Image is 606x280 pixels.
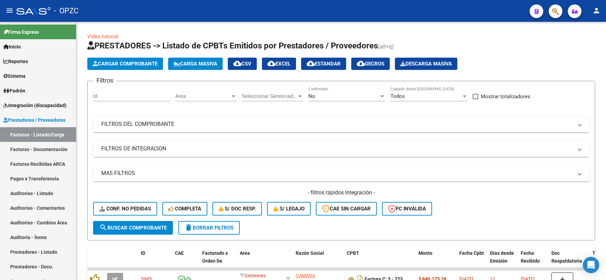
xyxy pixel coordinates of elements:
[3,43,21,50] span: Inicio
[138,246,172,276] datatable-header-cell: ID
[101,120,573,128] mat-panel-title: FILTROS DEL COMPROBANTE
[3,102,66,109] span: Integración (discapacidad)
[307,61,341,67] span: Estandar
[168,58,223,70] button: Carga Masiva
[296,250,324,256] span: Razón Social
[262,58,296,70] button: EXCEL
[99,223,107,232] mat-icon: search
[178,221,240,235] button: Borrar Filtros
[101,170,573,177] mat-panel-title: MAS FILTROS
[307,59,315,68] mat-icon: cloud_download
[308,93,315,99] span: No
[175,250,184,256] span: CAE
[390,93,405,99] span: Todos
[481,92,530,101] span: Mostrar totalizadores
[172,246,199,276] datatable-header-cell: CAE
[351,58,390,70] button: Gecros
[99,225,167,231] span: Buscar Comprobante
[233,61,251,67] span: CSV
[99,206,151,212] span: Conf. no pedidas
[93,141,589,157] mat-expansion-panel-header: FILTROS DE INTEGRACION
[174,61,217,67] span: Carga Masiva
[3,72,26,80] span: Sistema
[87,41,378,50] span: PRESTADORES -> Listado de CPBTs Emitidos por Prestadores / Proveedores
[378,43,394,50] span: (alt+q)
[233,59,241,68] mat-icon: cloud_download
[93,116,589,132] mat-expansion-panel-header: FILTROS DEL COMPROBANTE
[93,202,157,216] button: Conf. no pedidas
[316,202,377,216] button: CAE SIN CARGAR
[416,246,457,276] datatable-header-cell: Monto
[490,250,514,264] span: Días desde Emisión
[202,250,228,264] span: Facturado x Orden De
[54,3,78,18] span: - OPZC
[395,58,457,70] button: Descarga Masiva
[388,206,426,212] span: FC Inválida
[395,58,457,70] app-download-masive: Descarga masiva de comprobantes (adjuntos)
[267,59,276,68] mat-icon: cloud_download
[87,33,118,40] a: Video tutorial
[551,250,582,264] span: Doc Respaldatoria
[273,206,305,212] span: S/ legajo
[101,145,573,152] mat-panel-title: FILTROS DE INTEGRACION
[293,246,344,276] datatable-header-cell: Razón Social
[344,246,416,276] datatable-header-cell: CPBT
[184,223,193,232] mat-icon: delete
[162,202,207,216] button: Completa
[592,6,601,15] mat-icon: person
[219,206,256,212] span: S/ Doc Resp.
[583,257,599,273] div: Open Intercom Messenger
[518,246,549,276] datatable-header-cell: Fecha Recibido
[175,93,231,99] span: Area
[322,206,371,212] span: CAE SIN CARGAR
[168,206,201,212] span: Completa
[87,58,163,70] button: Cargar Comprobante
[301,58,346,70] button: Estandar
[400,61,452,67] span: Descarga Masiva
[418,250,432,256] span: Monto
[549,246,590,276] datatable-header-cell: Doc Respaldatoria
[267,202,311,216] button: S/ legajo
[242,93,297,99] span: Seleccionar Gerenciador
[457,246,487,276] datatable-header-cell: Fecha Cpbt
[267,61,291,67] span: EXCEL
[5,6,14,15] mat-icon: menu
[141,250,145,256] span: ID
[212,202,262,216] button: S/ Doc Resp.
[93,165,589,181] mat-expansion-panel-header: MAS FILTROS
[3,28,39,36] span: Firma Express
[228,58,257,70] button: CSV
[3,87,25,94] span: Padrón
[459,250,484,256] span: Fecha Cpbt
[184,225,234,231] span: Borrar Filtros
[487,246,518,276] datatable-header-cell: Días desde Emisión
[93,61,158,67] span: Cargar Comprobante
[237,246,283,276] datatable-header-cell: Area
[93,76,117,85] h3: Filtros
[240,250,250,256] span: Area
[93,221,173,235] button: Buscar Comprobante
[382,202,432,216] button: FC Inválida
[3,116,65,124] span: Prestadores / Proveedores
[93,189,589,196] h4: - filtros rápidos Integración -
[3,58,28,65] span: Reportes
[347,250,359,256] span: CPBT
[357,61,384,67] span: Gecros
[357,59,365,68] mat-icon: cloud_download
[521,250,540,264] span: Fecha Recibido
[199,246,237,276] datatable-header-cell: Facturado x Orden De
